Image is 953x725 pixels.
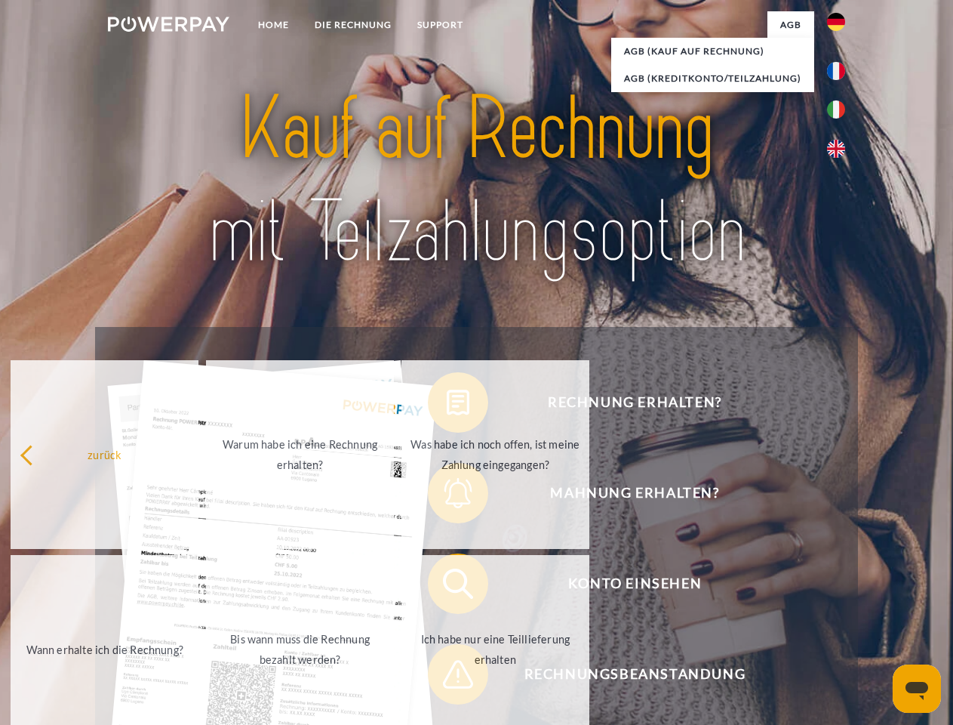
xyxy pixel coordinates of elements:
[450,554,819,614] span: Konto einsehen
[410,434,580,475] div: Was habe ich noch offen, ist meine Zahlung eingegangen?
[450,644,819,705] span: Rechnungsbeanstandung
[450,372,819,433] span: Rechnung erhalten?
[450,463,819,523] span: Mahnung erhalten?
[144,72,809,289] img: title-powerpay_de.svg
[108,17,229,32] img: logo-powerpay-white.svg
[401,360,589,549] a: Was habe ich noch offen, ist meine Zahlung eingegangen?
[827,62,845,80] img: fr
[428,554,820,614] button: Konto einsehen
[611,38,814,65] a: AGB (Kauf auf Rechnung)
[302,11,404,39] a: DIE RECHNUNG
[215,629,385,670] div: Bis wann muss die Rechnung bezahlt werden?
[611,65,814,92] a: AGB (Kreditkonto/Teilzahlung)
[245,11,302,39] a: Home
[767,11,814,39] a: agb
[827,100,845,119] img: it
[410,629,580,670] div: Ich habe nur eine Teillieferung erhalten
[428,644,820,705] button: Rechnungsbeanstandung
[827,140,845,158] img: en
[893,665,941,713] iframe: Schaltfläche zum Öffnen des Messaging-Fensters
[428,372,820,433] button: Rechnung erhalten?
[827,13,845,31] img: de
[20,444,189,464] div: zurück
[215,434,385,475] div: Warum habe ich eine Rechnung erhalten?
[404,11,476,39] a: SUPPORT
[428,463,820,523] button: Mahnung erhalten?
[20,639,189,659] div: Wann erhalte ich die Rechnung?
